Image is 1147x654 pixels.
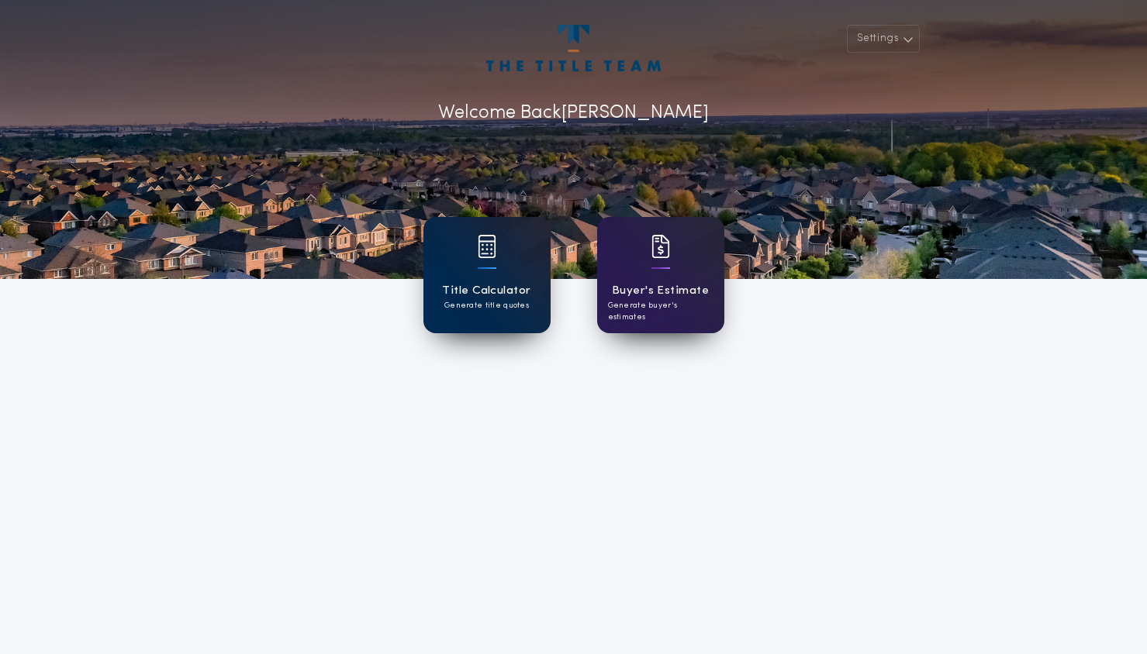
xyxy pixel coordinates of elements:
[444,300,529,312] p: Generate title quotes
[651,235,670,258] img: card icon
[847,25,920,53] button: Settings
[597,217,724,333] a: card iconBuyer's EstimateGenerate buyer's estimates
[442,282,530,300] h1: Title Calculator
[478,235,496,258] img: card icon
[608,300,713,323] p: Generate buyer's estimates
[612,282,709,300] h1: Buyer's Estimate
[438,99,709,127] p: Welcome Back [PERSON_NAME]
[486,25,660,71] img: account-logo
[423,217,551,333] a: card iconTitle CalculatorGenerate title quotes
